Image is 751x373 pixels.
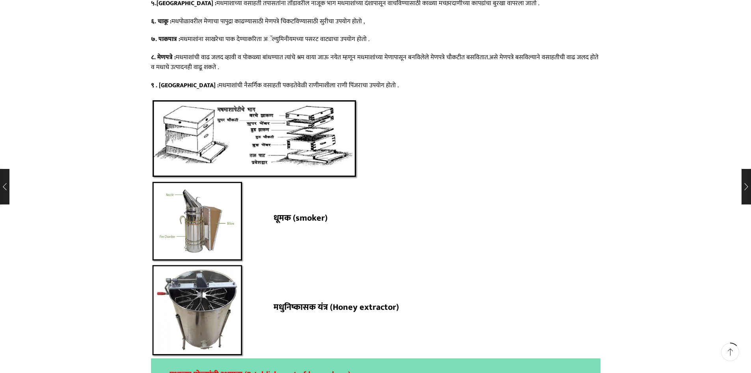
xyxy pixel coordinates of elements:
[151,52,176,63] strong: ८. मेणपत्रे :
[151,34,180,45] strong: ७. पाकपात्र :
[151,17,600,27] p: मधपोळावरील मेणाचा पापुद्रा काढण्यासाठी मेणपत्रे चिकटविण्यासाठी सुरीचा उपयोग होतो ,
[274,300,399,315] strong: मधुनिष्कासक यंत्र (Honey extractor)
[151,34,600,45] p: मधमाशांना साखरेचा पाक देण्याकरिता अॅल्युमिनीयमच्या पसरट वाट्याचा उपयोग होतो .
[151,52,600,73] p: मधमाशांची वाढ जलद व्हावी व पोकळ्या बांधण्यात त्यांचे श्रम वाया जाऊ नयेत म्हणून मधमाशांच्या मेणापा...
[151,80,219,91] strong: ९ . [GEOGRAPHIC_DATA] :
[274,211,328,225] strong: धूमक (smoker)
[151,16,171,27] strong: ६. चाकू :
[151,81,600,91] p: मधमाशांची नैसर्गिक वसाहती पकडतेवेळी राणीमाशीला राणी पिंजराचा उपयोग होतो .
